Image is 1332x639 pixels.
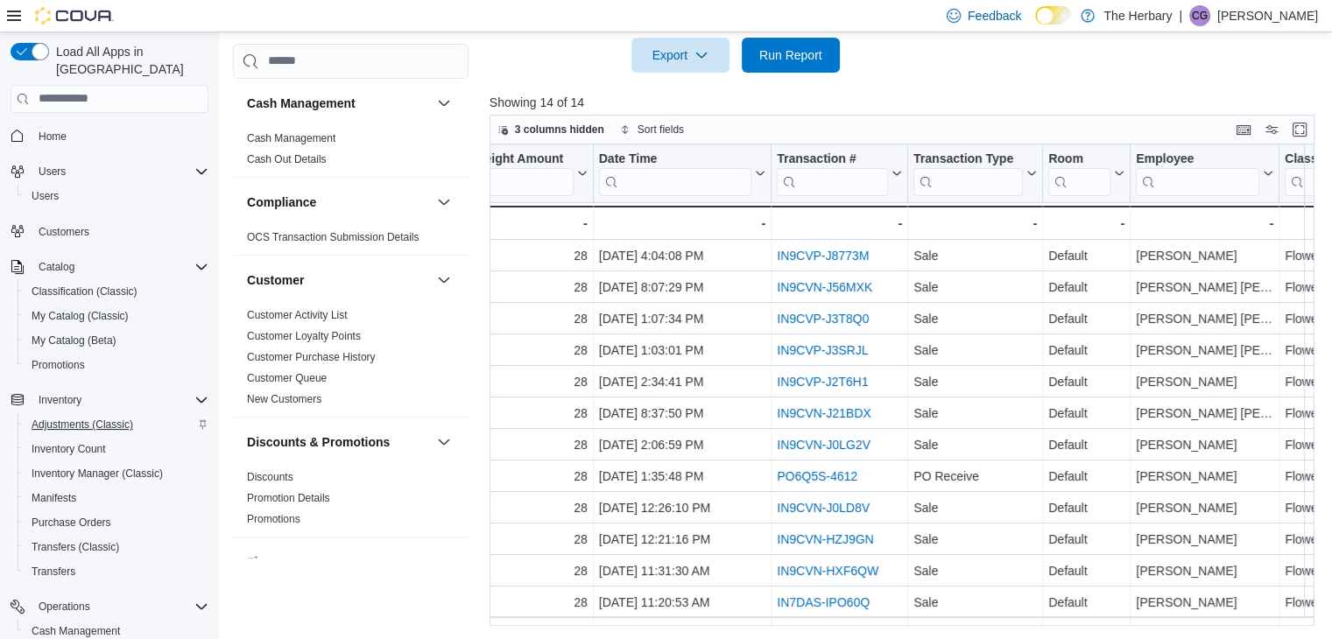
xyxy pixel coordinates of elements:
div: Employee [1136,151,1259,195]
div: [DATE] 12:21:16 PM [599,529,765,550]
span: Customer Purchase History [247,350,376,364]
div: Date Time [599,151,751,195]
span: Customer Activity List [247,308,348,322]
button: Keyboard shortcuts [1233,119,1254,140]
div: [PERSON_NAME] [1136,434,1273,455]
div: Sale [913,529,1037,550]
span: Transfers [25,561,208,582]
div: [PERSON_NAME] [1136,371,1273,392]
a: IN7DAS-IPO60Q [777,595,870,609]
div: [PERSON_NAME] [1136,560,1273,581]
div: [PERSON_NAME] [PERSON_NAME] [1136,277,1273,298]
button: Finance [247,553,430,571]
div: [PERSON_NAME] [1136,529,1273,550]
span: Operations [39,600,90,614]
span: Manifests [32,491,76,505]
a: Home [32,126,74,147]
button: Transaction Type [913,151,1037,195]
button: Users [32,161,73,182]
a: IN9CVN-HXF6QW [777,564,878,578]
span: Feedback [968,7,1021,25]
p: The Herbary [1103,5,1172,26]
button: Customers [4,219,215,244]
a: IN9CVN-HZJ9GN [777,532,873,546]
div: Sale [913,497,1037,518]
span: Classification (Classic) [25,281,208,302]
button: Transfers (Classic) [18,535,215,559]
a: IN9CVP-J2T6H1 [777,375,868,389]
span: Home [39,130,67,144]
span: Cash Management [32,624,120,638]
div: Transaction # URL [777,151,888,195]
div: Sale [913,245,1037,266]
a: PO6Q5S-4612 [777,469,857,483]
a: Transfers [25,561,82,582]
h3: Finance [247,553,293,571]
button: Inventory [32,390,88,411]
a: Inventory Count [25,439,113,460]
button: Customer [247,271,430,289]
span: OCS Transaction Submission Details [247,230,419,244]
div: Discounts & Promotions [233,467,469,537]
span: Transfers (Classic) [25,537,208,558]
div: 28 [450,371,588,392]
h3: Cash Management [247,95,356,112]
span: Customers [39,225,89,239]
button: Sort fields [613,119,691,140]
div: 28 [450,592,588,613]
span: Discounts [247,470,293,484]
button: Export [631,38,729,73]
div: 28 [450,245,588,266]
div: - [450,213,588,234]
div: [DATE] 11:20:53 AM [599,592,765,613]
button: Compliance [433,192,455,213]
div: Date Time [599,151,751,167]
div: Default [1048,245,1124,266]
span: Adjustments (Classic) [32,418,133,432]
div: Sale [913,308,1037,329]
div: Default [1048,308,1124,329]
div: Net Weight Amount [450,151,574,195]
div: Sale [913,277,1037,298]
div: Default [1048,560,1124,581]
button: Users [18,184,215,208]
div: Transaction Type [913,151,1023,195]
a: Promotions [25,355,92,376]
span: Adjustments (Classic) [25,414,208,435]
div: Default [1048,277,1124,298]
a: IN9CVN-J21BDX [777,406,870,420]
span: Sort fields [638,123,684,137]
div: Sale [913,560,1037,581]
img: Cova [35,7,114,25]
span: Purchase Orders [32,516,111,530]
a: Cash Out Details [247,153,327,165]
h3: Compliance [247,193,316,211]
div: Employee [1136,151,1259,167]
span: Load All Apps in [GEOGRAPHIC_DATA] [49,43,208,78]
div: [DATE] 1:03:01 PM [599,340,765,361]
div: [DATE] 4:04:08 PM [599,245,765,266]
span: Catalog [32,256,208,277]
span: Transfers (Classic) [32,540,119,554]
div: - [913,213,1037,234]
div: - [777,213,902,234]
button: Date Time [599,151,765,195]
span: Inventory Manager (Classic) [25,463,208,484]
div: Sale [913,371,1037,392]
div: 28 [450,466,588,487]
span: Users [25,186,208,207]
span: Promotions [32,358,85,372]
div: 28 [450,529,588,550]
div: [PERSON_NAME] [1136,245,1273,266]
div: Default [1048,371,1124,392]
div: 28 [450,434,588,455]
h3: Customer [247,271,304,289]
button: Discounts & Promotions [247,433,430,451]
button: Employee [1136,151,1273,195]
a: Manifests [25,488,83,509]
div: [DATE] 11:31:30 AM [599,560,765,581]
span: Users [32,189,59,203]
div: Room [1048,151,1110,167]
span: Cash Management [247,131,335,145]
p: Showing 14 of 14 [490,94,1323,111]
